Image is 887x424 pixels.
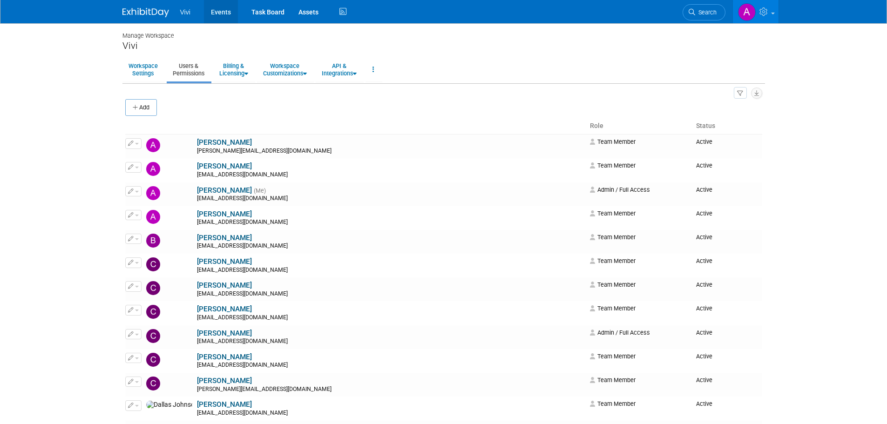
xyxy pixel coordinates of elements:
[213,58,254,81] a: Billing &Licensing
[590,257,636,264] span: Team Member
[695,9,717,16] span: Search
[122,8,169,17] img: ExhibitDay
[590,305,636,312] span: Team Member
[122,40,765,52] div: Vivi
[590,210,636,217] span: Team Member
[197,314,584,322] div: [EMAIL_ADDRESS][DOMAIN_NAME]
[696,305,712,312] span: Active
[590,281,636,288] span: Team Member
[197,400,252,409] a: [PERSON_NAME]
[197,171,584,179] div: [EMAIL_ADDRESS][DOMAIN_NAME]
[197,410,584,417] div: [EMAIL_ADDRESS][DOMAIN_NAME]
[197,267,584,274] div: [EMAIL_ADDRESS][DOMAIN_NAME]
[590,377,636,384] span: Team Member
[696,234,712,241] span: Active
[122,23,765,40] div: Manage Workspace
[197,210,252,218] a: [PERSON_NAME]
[197,138,252,147] a: [PERSON_NAME]
[692,118,762,134] th: Status
[146,401,192,409] img: Dallas Johnson
[197,386,584,393] div: [PERSON_NAME][EMAIL_ADDRESS][DOMAIN_NAME]
[316,58,363,81] a: API &Integrations
[146,353,160,367] img: Clara Greenstein
[197,290,584,298] div: [EMAIL_ADDRESS][DOMAIN_NAME]
[197,219,584,226] div: [EMAIL_ADDRESS][DOMAIN_NAME]
[146,257,160,271] img: Caitlin Ishibashi
[197,195,584,202] div: [EMAIL_ADDRESS][DOMAIN_NAME]
[146,234,160,248] img: Ben Straw
[197,305,252,313] a: [PERSON_NAME]
[197,281,252,289] a: [PERSON_NAME]
[146,377,160,390] img: Cody Wall
[146,281,160,295] img: Cassie Lapp
[146,138,160,152] img: Aaron Misner
[696,138,712,145] span: Active
[590,400,636,407] span: Team Member
[590,353,636,360] span: Team Member
[167,58,210,81] a: Users &Permissions
[590,329,650,336] span: Admin / Full Access
[122,58,164,81] a: WorkspaceSettings
[696,353,712,360] span: Active
[696,257,712,264] span: Active
[590,186,650,193] span: Admin / Full Access
[696,377,712,384] span: Active
[696,210,712,217] span: Active
[197,362,584,369] div: [EMAIL_ADDRESS][DOMAIN_NAME]
[146,186,160,200] img: Amy Barker
[197,162,252,170] a: [PERSON_NAME]
[146,329,160,343] img: Cindy Beets
[197,353,252,361] a: [PERSON_NAME]
[197,377,252,385] a: [PERSON_NAME]
[197,186,252,195] a: [PERSON_NAME]
[197,257,252,266] a: [PERSON_NAME]
[696,186,712,193] span: Active
[254,188,266,194] span: (Me)
[180,8,190,16] span: Vivi
[590,138,636,145] span: Team Member
[146,162,160,176] img: Abhishek Beeravelly
[683,4,725,20] a: Search
[696,329,712,336] span: Active
[197,148,584,155] div: [PERSON_NAME][EMAIL_ADDRESS][DOMAIN_NAME]
[146,305,160,319] img: Celeste Tracy
[197,338,584,345] div: [EMAIL_ADDRESS][DOMAIN_NAME]
[146,210,160,224] img: Annie Nguyen
[197,329,252,337] a: [PERSON_NAME]
[696,162,712,169] span: Active
[696,281,712,288] span: Active
[738,3,756,21] img: Amy Barker
[696,400,712,407] span: Active
[590,162,636,169] span: Team Member
[197,242,584,250] div: [EMAIL_ADDRESS][DOMAIN_NAME]
[125,99,157,116] button: Add
[197,234,252,242] a: [PERSON_NAME]
[257,58,313,81] a: WorkspaceCustomizations
[586,118,692,134] th: Role
[590,234,636,241] span: Team Member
